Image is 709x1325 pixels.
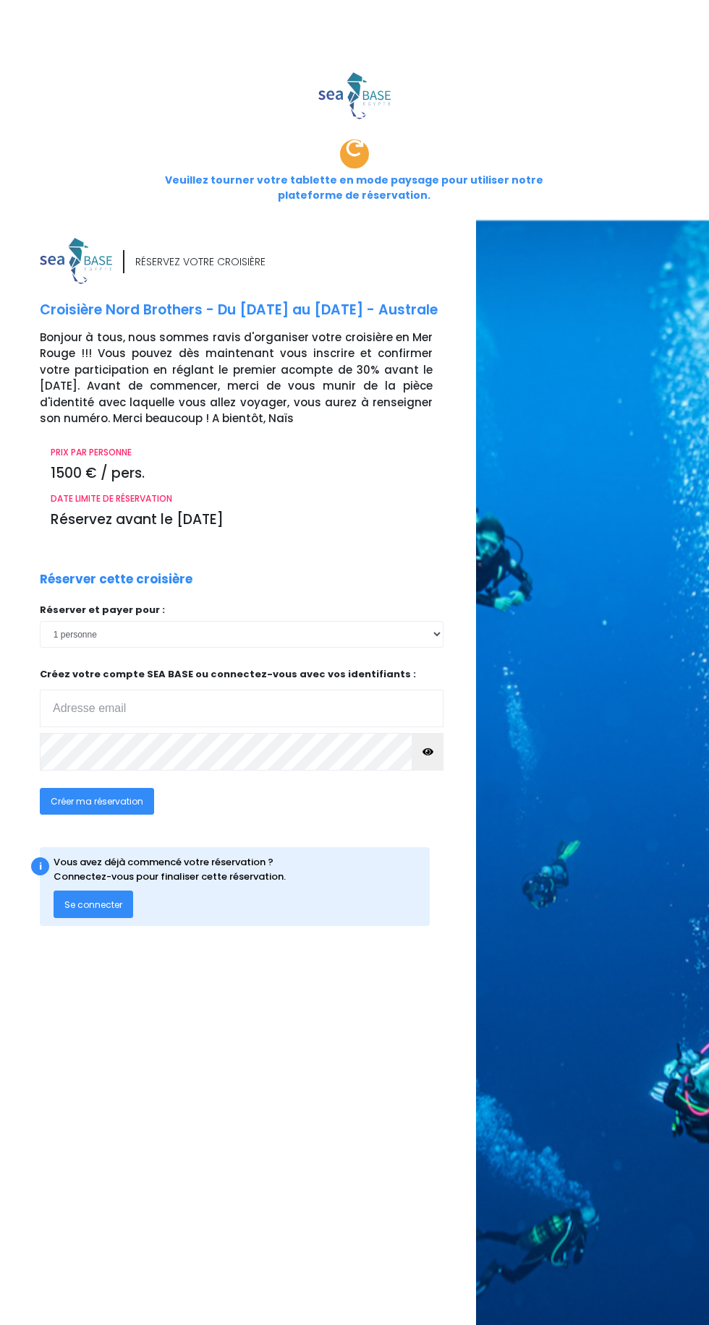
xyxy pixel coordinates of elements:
[40,238,112,285] img: logo_color1.png
[54,855,329,883] div: Vous avez déjà commencé votre réservation ? Connectez-vous pour finaliser cette réservation.
[40,300,465,321] p: Croisière Nord Brothers - Du [DATE] au [DATE] - Australe
[54,891,133,917] button: Se connecter
[318,72,391,119] img: logo_color1.png
[40,788,154,815] button: Créer ma réservation
[51,492,433,505] p: DATE LIMITE DE RÉSERVATION
[40,570,192,589] p: Réserver cette croisière
[40,603,443,617] p: Réserver et payer pour :
[40,667,443,727] p: Créez votre compte SEA BASE ou connectez-vous avec vos identifiants :
[51,795,143,807] span: Créer ma réservation
[31,857,49,875] div: i
[135,254,266,270] div: RÉSERVEZ VOTRE CROISIÈRE
[165,173,543,202] span: Veuillez tourner votre tablette en mode paysage pour utiliser notre plateforme de réservation.
[40,330,465,427] p: Bonjour à tous, nous sommes ravis d'organiser votre croisière en Mer Rouge !!! Vous pouvez dès ma...
[40,690,443,727] input: Adresse email
[51,463,433,484] p: 1500 € / pers.
[64,899,122,911] span: Se connecter
[51,510,433,531] p: Réservez avant le [DATE]
[51,446,433,459] p: PRIX PAR PERSONNE
[54,897,133,909] a: Se connecter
